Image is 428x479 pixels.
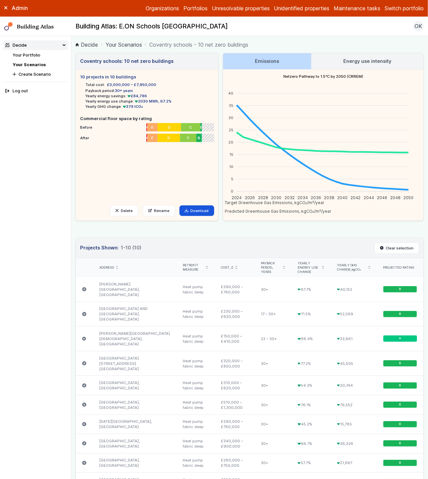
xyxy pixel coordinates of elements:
tspan: 35 [229,103,233,108]
h3: Energy use intensity [344,58,392,65]
div: Heat pump fabric deep [176,351,214,376]
div: 45.2% [291,414,330,434]
span: Coventry schools - 10 net zero buildings [149,41,248,49]
a: Your Scenarios [106,41,142,49]
span: A [399,337,401,341]
tspan: 15 [229,152,233,156]
a: Emissions [223,53,311,69]
button: Log out [3,86,68,96]
span: B [399,312,401,316]
tspan: 10 [229,164,233,169]
div: 30+ [255,414,291,434]
a: Energy use intensity [311,53,423,69]
div: 15,785 [331,414,377,434]
div: Projected rating [383,266,417,270]
div: 30+ [255,277,291,302]
a: [PERSON_NAME][GEOGRAPHIC_DATA], [GEOGRAPHIC_DATA] [99,282,140,297]
div: 36,326 [331,434,377,454]
tspan: 2034 [298,195,308,200]
tspan: 2028 [258,195,268,200]
a: Organizations [146,4,179,12]
a: Portfolios [183,4,208,12]
span: D [167,135,170,141]
div: Decide [5,42,27,48]
tspan: 2048 [390,195,401,200]
span: C [187,135,189,141]
div: 22 – 30+ [255,327,291,351]
h3: Emissions [255,58,279,65]
a: [GEOGRAPHIC_DATA], [GEOGRAPHIC_DATA] [99,439,140,449]
div: 54.3% [291,376,330,395]
span: Predicted Greenhouse Gas Emissions, kgCO₂/m²/year [220,209,331,214]
div: 20,744 [331,376,377,395]
h5: Commercial floor space by rating [80,115,214,122]
span: B [399,403,401,407]
tspan: 0 [231,189,233,194]
span: B [197,135,200,141]
h3: Coventry schools: 10 net zero buildings [80,58,173,65]
div: £290,000 – £780,000 [214,277,255,302]
div: 30+ [255,376,291,395]
tspan: 2044 [364,195,374,200]
a: [GEOGRAPHIC_DATA] AND [GEOGRAPHIC_DATA], [GEOGRAPHIC_DATA] [99,306,148,322]
a: Unidentified properties [274,4,330,12]
div: Heat pump fabric deep [176,277,214,302]
tspan: 2046 [377,195,387,200]
li: After [80,132,214,141]
span: 30+ years [115,88,133,93]
h3: Projects Shown: [80,244,141,251]
div: 79,552 [331,395,377,414]
span: 2030 MWh, 67.2% [134,99,171,104]
div: 17 – 30+ [255,302,291,327]
div: £230,000 – £620,000 [214,302,255,327]
span: OK [415,22,422,30]
span: B [399,287,401,291]
a: Your Portfolio [13,53,40,58]
img: main-0bbd2752.svg [4,22,13,31]
h2: Building Atlas: E.ON Schools [GEOGRAPHIC_DATA] [75,22,228,31]
div: Heat pump fabric deep [176,376,214,395]
button: Create Scenario [11,69,68,79]
div: 30+ [255,453,291,473]
div: 68.4% [291,327,330,351]
li: Yearly energy savings: [85,93,214,99]
div: Heat pump fabric deep [176,434,214,454]
span: Retrofit measure [183,263,204,272]
a: Download [179,205,214,216]
span: Address [99,266,114,270]
tspan: 25 [229,127,233,132]
tspan: 2050 [404,195,413,200]
span: Cost, £ [221,266,233,270]
a: [GEOGRAPHIC_DATA], [GEOGRAPHIC_DATA] [99,380,140,390]
span: B [399,383,401,388]
tspan: 2024 [232,195,242,200]
div: 30+ [255,434,291,454]
div: Heat pump fabric deep [176,395,214,414]
div: £150,000 – £410,000 [214,327,255,351]
tspan: 2036 [311,195,321,200]
li: Yearly GHG change: [85,104,214,109]
a: Decide [75,41,98,49]
span: £84,786 [126,94,147,98]
span: B [399,441,401,446]
a: [GEOGRAPHIC_DATA], [GEOGRAPHIC_DATA] [99,458,140,468]
tspan: 2040 [337,195,348,200]
li: Yearly energy use change: [85,99,214,104]
h6: Total cost: [85,82,105,87]
a: Unresolvable properties [212,4,270,12]
div: 40,152 [331,277,377,302]
tspan: 2038 [324,195,334,200]
div: 45,505 [331,351,377,376]
span: Yearly energy use change [298,261,320,274]
span: 378 tCO₂ [122,104,143,109]
h5: 10 projects in 10 buildings [80,74,214,80]
span: Payback period, years [261,261,281,274]
div: £510,000 – £1,300,000 [214,395,255,414]
span: G [146,125,147,130]
tspan: 20 [228,140,233,144]
span: B [399,422,401,426]
div: Heat pump fabric deep [176,414,214,434]
a: [PERSON_NAME][GEOGRAPHIC_DATA][DEMOGRAPHIC_DATA], [GEOGRAPHIC_DATA] [99,331,170,346]
div: Heat pump fabric deep [176,453,214,473]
